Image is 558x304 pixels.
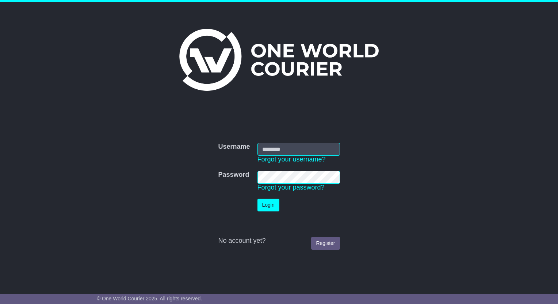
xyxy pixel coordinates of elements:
[257,156,326,163] a: Forgot your username?
[257,184,325,191] a: Forgot your password?
[97,296,202,301] span: © One World Courier 2025. All rights reserved.
[218,171,249,179] label: Password
[179,29,379,91] img: One World
[311,237,340,250] a: Register
[218,237,340,245] div: No account yet?
[218,143,250,151] label: Username
[257,199,279,211] button: Login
